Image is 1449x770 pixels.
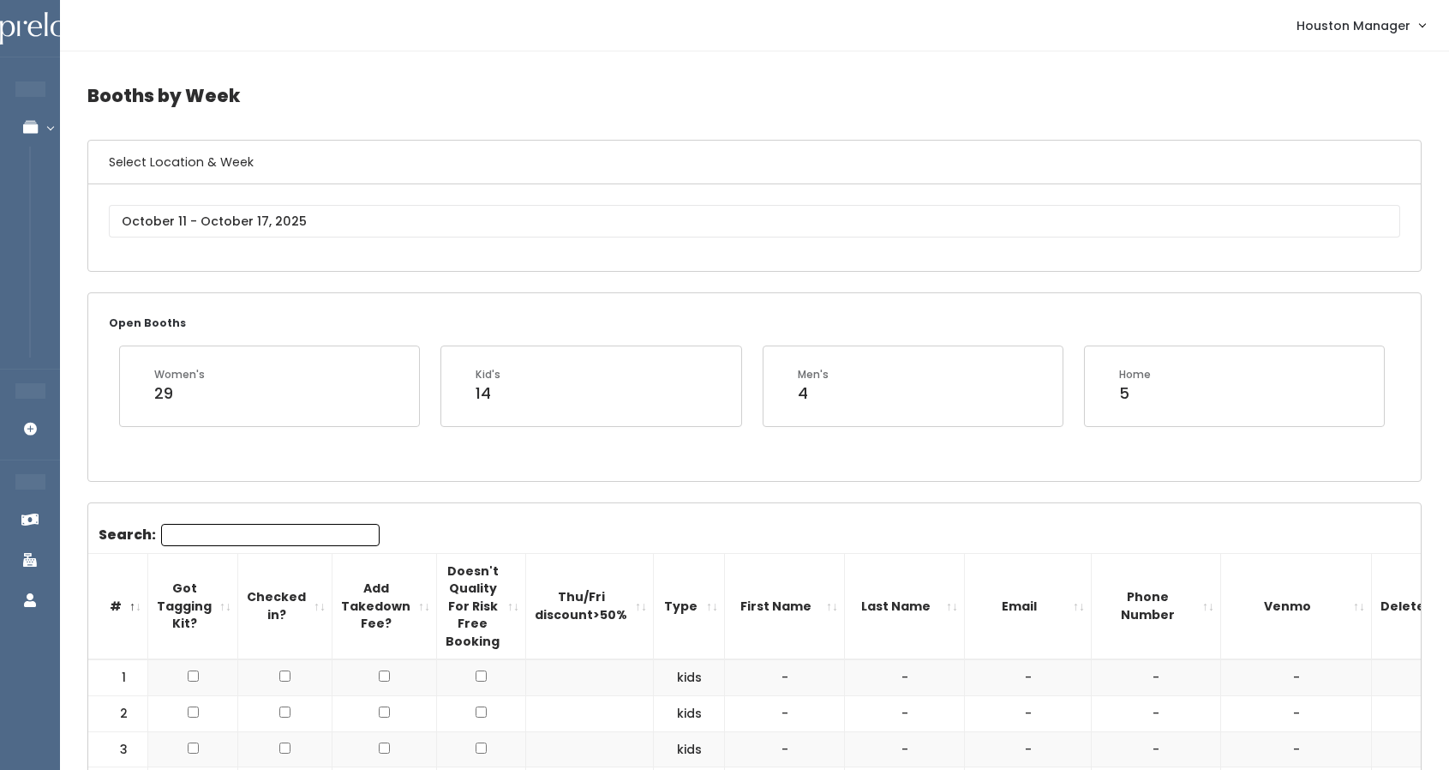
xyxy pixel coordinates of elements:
[88,141,1421,184] h6: Select Location & Week
[1296,16,1410,35] span: Houston Manager
[154,382,205,405] div: 29
[87,72,1422,119] h4: Booths by Week
[845,731,965,767] td: -
[654,553,725,659] th: Type: activate to sort column ascending
[654,731,725,767] td: kids
[845,553,965,659] th: Last Name: activate to sort column ascending
[1119,382,1151,405] div: 5
[109,316,186,330] small: Open Booths
[1221,696,1372,732] td: -
[88,731,148,767] td: 3
[476,367,500,382] div: Kid's
[965,696,1092,732] td: -
[526,553,654,659] th: Thu/Fri discount&gt;50%: activate to sort column ascending
[161,524,380,546] input: Search:
[88,659,148,695] td: 1
[1279,7,1442,44] a: Houston Manager
[88,553,148,659] th: #: activate to sort column descending
[1092,659,1221,695] td: -
[1221,731,1372,767] td: -
[1119,367,1151,382] div: Home
[845,696,965,732] td: -
[798,367,829,382] div: Men's
[437,553,526,659] th: Doesn't Quality For Risk Free Booking : activate to sort column ascending
[1221,659,1372,695] td: -
[845,659,965,695] td: -
[88,696,148,732] td: 2
[654,696,725,732] td: kids
[148,553,238,659] th: Got Tagging Kit?: activate to sort column ascending
[238,553,332,659] th: Checked in?: activate to sort column ascending
[154,367,205,382] div: Women's
[654,659,725,695] td: kids
[1092,731,1221,767] td: -
[725,553,845,659] th: First Name: activate to sort column ascending
[965,553,1092,659] th: Email: activate to sort column ascending
[798,382,829,405] div: 4
[1092,553,1221,659] th: Phone Number: activate to sort column ascending
[1092,696,1221,732] td: -
[109,205,1400,238] input: October 11 - October 17, 2025
[1221,553,1372,659] th: Venmo: activate to sort column ascending
[99,524,380,546] label: Search:
[725,659,845,695] td: -
[1372,553,1446,659] th: Delete: activate to sort column ascending
[332,553,437,659] th: Add Takedown Fee?: activate to sort column ascending
[725,731,845,767] td: -
[965,659,1092,695] td: -
[965,731,1092,767] td: -
[476,382,500,405] div: 14
[725,696,845,732] td: -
